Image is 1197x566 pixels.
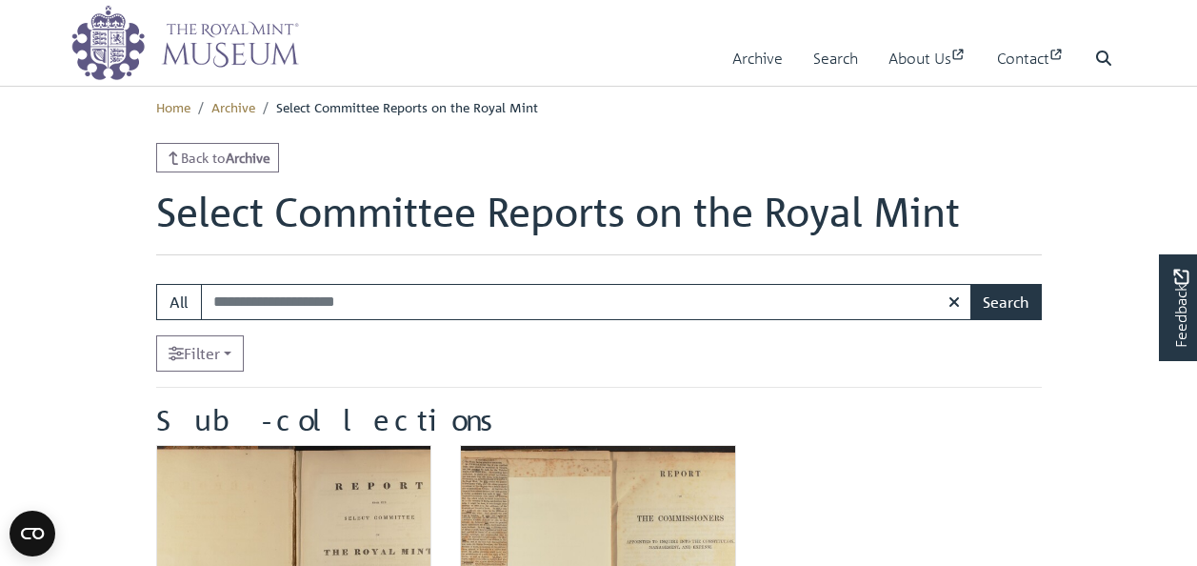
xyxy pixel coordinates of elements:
a: Back toArchive [156,143,280,172]
button: Search [970,284,1042,320]
a: Search [813,31,858,86]
a: Contact [997,31,1065,86]
button: Open CMP widget [10,511,55,556]
input: Search this volume... [201,284,972,320]
a: Archive [732,31,783,86]
span: Feedback [1169,270,1192,349]
a: Filter [156,335,244,372]
a: About Us [888,31,967,86]
a: Would you like to provide feedback? [1159,254,1197,361]
strong: Archive [226,149,270,166]
button: All [156,284,202,320]
span: Select Committee Reports on the Royal Mint [276,98,538,115]
h2: Sub-collections [156,403,1042,437]
a: Home [156,98,190,115]
a: Archive [211,98,255,115]
img: logo_wide.png [70,5,299,81]
h1: Select Committee Reports on the Royal Mint [156,188,1042,254]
